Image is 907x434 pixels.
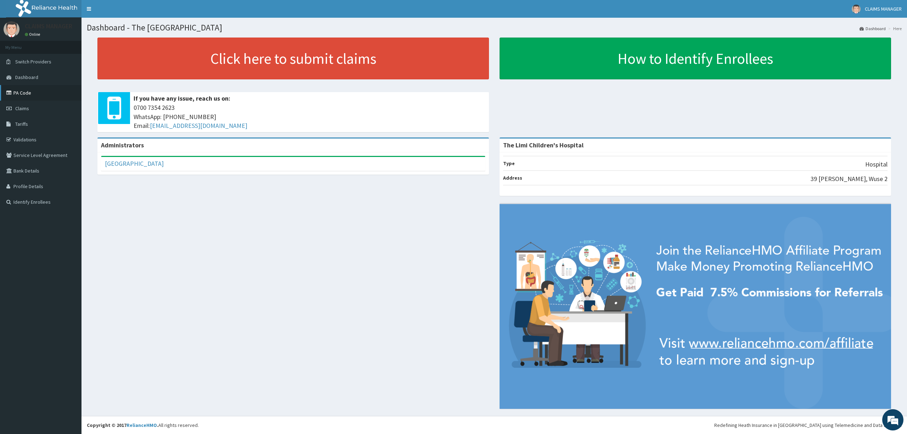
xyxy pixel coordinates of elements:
b: If you have any issue, reach us on: [134,94,230,102]
h1: Dashboard - The [GEOGRAPHIC_DATA] [87,23,902,32]
span: Switch Providers [15,58,51,65]
a: [GEOGRAPHIC_DATA] [105,159,164,168]
a: RelianceHMO [126,422,157,428]
span: We're online! [41,89,98,161]
textarea: Type your message and hit 'Enter' [4,193,135,218]
b: Address [503,175,522,181]
p: 39 [PERSON_NAME], Wuse 2 [811,174,888,184]
img: User Image [4,21,19,37]
span: Tariffs [15,121,28,127]
a: [EMAIL_ADDRESS][DOMAIN_NAME] [150,122,247,130]
p: CLAIMS MANAGER [25,23,72,29]
div: Chat with us now [37,40,119,49]
a: Dashboard [860,26,886,32]
footer: All rights reserved. [81,416,907,434]
img: d_794563401_company_1708531726252_794563401 [13,35,29,53]
strong: The Limi Children's Hospital [503,141,584,149]
img: User Image [852,5,861,13]
span: CLAIMS MANAGER [865,6,902,12]
a: How to Identify Enrollees [500,38,891,79]
span: Dashboard [15,74,38,80]
div: Minimize live chat window [116,4,133,21]
b: Administrators [101,141,144,149]
span: Claims [15,105,29,112]
a: Online [25,32,42,37]
div: Redefining Heath Insurance in [GEOGRAPHIC_DATA] using Telemedicine and Data Science! [714,422,902,429]
b: Type [503,160,515,167]
strong: Copyright © 2017 . [87,422,158,428]
a: Click here to submit claims [97,38,489,79]
span: 0700 7354 2623 WhatsApp: [PHONE_NUMBER] Email: [134,103,485,130]
p: Hospital [865,160,888,169]
img: provider-team-banner.png [500,204,891,409]
li: Here [886,26,902,32]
